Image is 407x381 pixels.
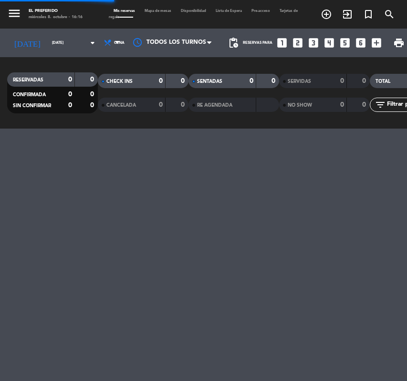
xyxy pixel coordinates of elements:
[90,91,96,98] strong: 0
[181,101,187,108] strong: 0
[68,76,72,83] strong: 0
[355,37,367,49] i: looks_6
[13,92,46,97] span: CONFIRMADA
[363,9,374,20] i: turned_in_not
[87,37,98,49] i: arrow_drop_down
[342,9,353,20] i: exit_to_app
[90,76,96,83] strong: 0
[362,101,368,108] strong: 0
[276,37,288,49] i: looks_one
[228,37,239,49] span: pending_actions
[362,78,368,84] strong: 0
[176,9,211,13] span: Disponibilidad
[307,37,320,49] i: looks_3
[340,101,344,108] strong: 0
[7,6,21,20] i: menu
[250,78,253,84] strong: 0
[321,9,332,20] i: add_circle_outline
[159,101,163,108] strong: 0
[140,9,176,13] span: Mapa de mesas
[339,37,351,49] i: looks_5
[197,103,232,108] span: RE AGENDADA
[114,40,125,45] span: Cena
[288,79,311,84] span: SERVIDAS
[13,78,43,82] span: RESERVADAS
[29,8,83,14] div: El Preferido
[376,79,390,84] span: TOTAL
[271,78,277,84] strong: 0
[288,103,312,108] span: NO SHOW
[211,9,247,13] span: Lista de Espera
[247,9,275,13] span: Pre-acceso
[323,37,335,49] i: looks_4
[340,78,344,84] strong: 0
[29,14,83,20] div: miércoles 8. octubre - 16:16
[375,99,386,110] i: filter_list
[292,37,304,49] i: looks_two
[370,37,383,49] i: add_box
[68,91,72,98] strong: 0
[109,9,140,13] span: Mis reservas
[7,34,47,51] i: [DATE]
[159,78,163,84] strong: 0
[181,78,187,84] strong: 0
[13,103,51,108] span: SIN CONFIRMAR
[197,79,222,84] span: SENTADAS
[106,103,136,108] span: CANCELADA
[384,9,395,20] i: search
[393,37,405,49] span: print
[243,40,272,45] span: Reservas para
[90,102,96,109] strong: 0
[7,6,21,23] button: menu
[106,79,133,84] span: CHECK INS
[68,102,72,109] strong: 0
